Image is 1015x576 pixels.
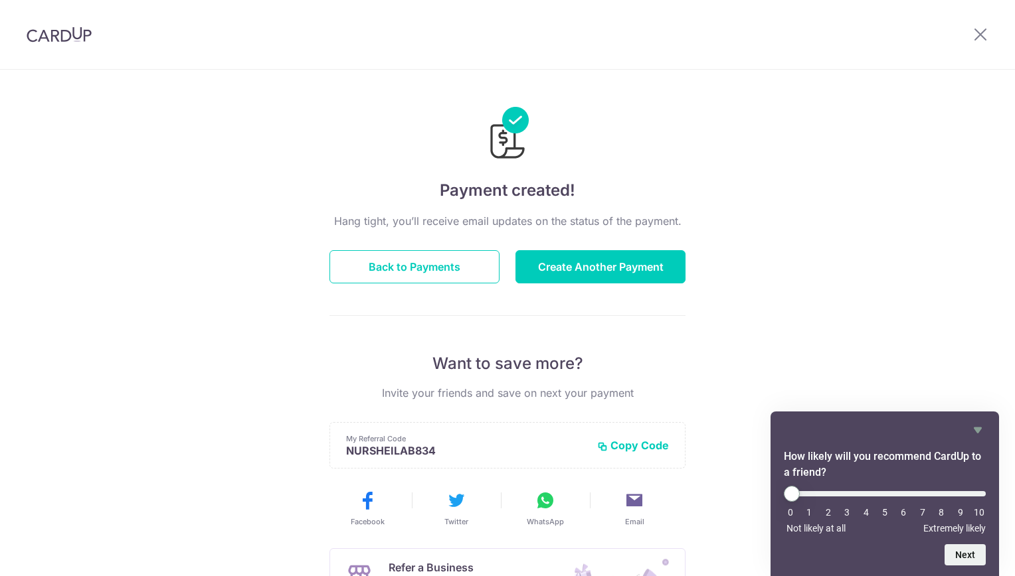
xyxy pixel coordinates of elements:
[802,507,816,518] li: 1
[486,107,529,163] img: Payments
[527,516,564,527] span: WhatsApp
[329,179,686,202] h4: Payment created!
[27,27,92,42] img: CardUp
[595,490,674,527] button: Email
[786,523,846,534] span: Not likely at all
[351,516,385,527] span: Facebook
[972,507,986,518] li: 10
[329,385,686,401] p: Invite your friends and save on next your payment
[935,507,948,518] li: 8
[329,250,500,283] button: Back to Payments
[625,516,644,527] span: Email
[597,439,669,452] button: Copy Code
[897,507,910,518] li: 6
[784,449,986,480] h2: How likely will you recommend CardUp to a friend? Select an option from 0 to 10, with 0 being Not...
[916,507,929,518] li: 7
[954,507,967,518] li: 9
[329,353,686,374] p: Want to save more?
[784,422,986,565] div: How likely will you recommend CardUp to a friend? Select an option from 0 to 10, with 0 being Not...
[506,490,585,527] button: WhatsApp
[389,559,534,575] p: Refer a Business
[329,213,686,229] p: Hang tight, you’ll receive email updates on the status of the payment.
[822,507,835,518] li: 2
[970,422,986,438] button: Hide survey
[417,490,496,527] button: Twitter
[444,516,468,527] span: Twitter
[328,490,407,527] button: Facebook
[784,486,986,534] div: How likely will you recommend CardUp to a friend? Select an option from 0 to 10, with 0 being Not...
[878,507,891,518] li: 5
[515,250,686,283] button: Create Another Payment
[840,507,854,518] li: 3
[346,433,587,444] p: My Referral Code
[784,507,797,518] li: 0
[860,507,873,518] li: 4
[923,523,986,534] span: Extremely likely
[945,544,986,565] button: Next question
[346,444,587,457] p: NURSHEILAB834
